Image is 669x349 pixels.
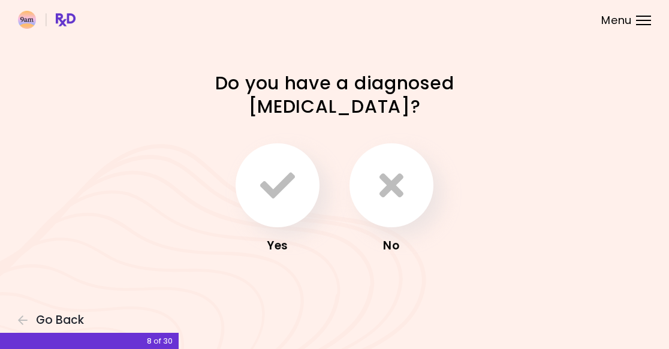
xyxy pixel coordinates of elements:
[343,236,439,255] div: No
[18,314,90,327] button: Go Back
[601,15,632,26] span: Menu
[18,11,76,29] img: RxDiet
[230,236,326,255] div: Yes
[156,71,513,118] h1: Do you have a diagnosed [MEDICAL_DATA]?
[36,314,84,327] span: Go Back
